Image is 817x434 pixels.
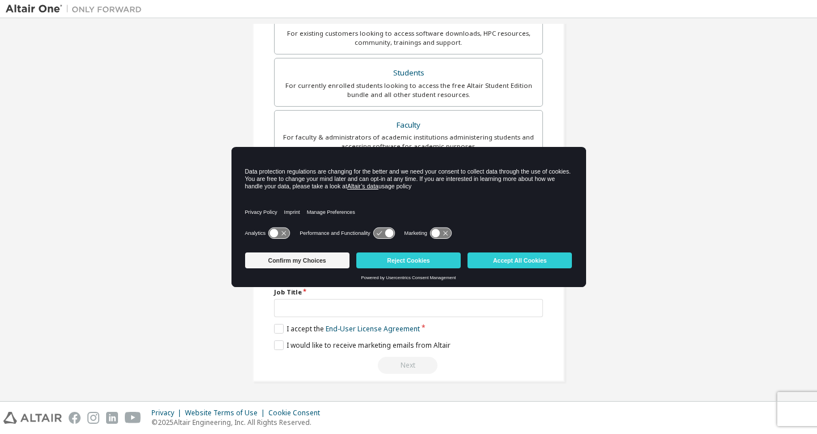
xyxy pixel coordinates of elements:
div: Read and acccept EULA to continue [274,357,543,374]
div: For existing customers looking to access software downloads, HPC resources, community, trainings ... [281,29,536,47]
a: End-User License Agreement [326,324,420,334]
div: For currently enrolled students looking to access the free Altair Student Edition bundle and all ... [281,81,536,99]
label: I accept the [274,324,420,334]
img: youtube.svg [125,412,141,424]
p: © 2025 Altair Engineering, Inc. All Rights Reserved. [151,418,327,427]
label: Job Title [274,288,543,297]
div: For faculty & administrators of academic institutions administering students and accessing softwa... [281,133,536,151]
div: Cookie Consent [268,408,327,418]
img: instagram.svg [87,412,99,424]
div: Website Terms of Use [185,408,268,418]
div: Students [281,65,536,81]
img: altair_logo.svg [3,412,62,424]
div: Privacy [151,408,185,418]
img: Altair One [6,3,148,15]
div: Faculty [281,117,536,133]
img: facebook.svg [69,412,81,424]
label: I would like to receive marketing emails from Altair [274,340,450,350]
img: linkedin.svg [106,412,118,424]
